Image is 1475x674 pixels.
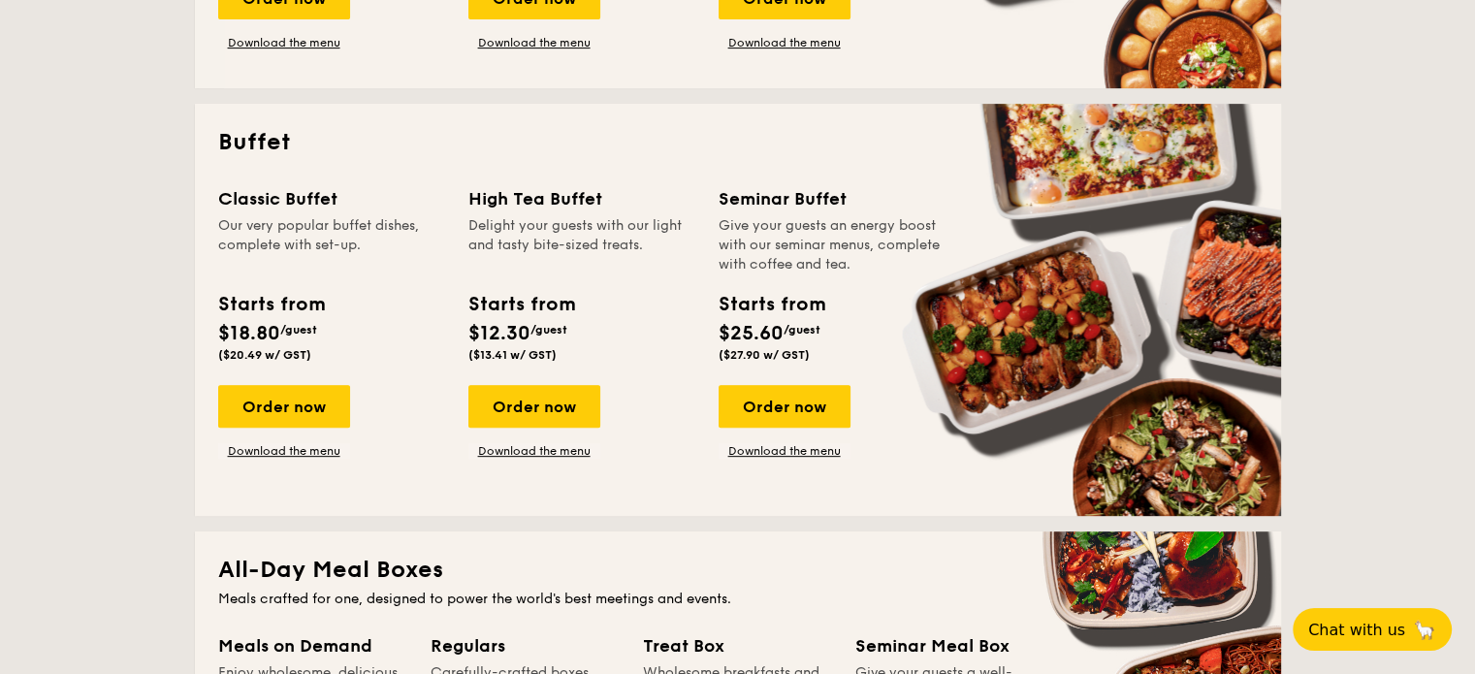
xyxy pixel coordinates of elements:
[1308,621,1405,639] span: Chat with us
[218,632,407,659] div: Meals on Demand
[719,216,946,274] div: Give your guests an energy boost with our seminar menus, complete with coffee and tea.
[719,348,810,362] span: ($27.90 w/ GST)
[719,35,850,50] a: Download the menu
[468,35,600,50] a: Download the menu
[468,348,557,362] span: ($13.41 w/ GST)
[431,632,620,659] div: Regulars
[719,185,946,212] div: Seminar Buffet
[530,323,567,337] span: /guest
[218,185,445,212] div: Classic Buffet
[218,385,350,428] div: Order now
[719,322,784,345] span: $25.60
[468,185,695,212] div: High Tea Buffet
[218,348,311,362] span: ($20.49 w/ GST)
[719,443,850,459] a: Download the menu
[468,443,600,459] a: Download the menu
[719,290,824,319] div: Starts from
[468,322,530,345] span: $12.30
[218,443,350,459] a: Download the menu
[218,290,324,319] div: Starts from
[468,290,574,319] div: Starts from
[784,323,820,337] span: /guest
[218,590,1258,609] div: Meals crafted for one, designed to power the world's best meetings and events.
[468,216,695,274] div: Delight your guests with our light and tasty bite-sized treats.
[855,632,1044,659] div: Seminar Meal Box
[218,35,350,50] a: Download the menu
[218,127,1258,158] h2: Buffet
[1413,619,1436,641] span: 🦙
[643,632,832,659] div: Treat Box
[1293,608,1452,651] button: Chat with us🦙
[719,385,850,428] div: Order now
[218,322,280,345] span: $18.80
[468,385,600,428] div: Order now
[280,323,317,337] span: /guest
[218,555,1258,586] h2: All-Day Meal Boxes
[218,216,445,274] div: Our very popular buffet dishes, complete with set-up.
